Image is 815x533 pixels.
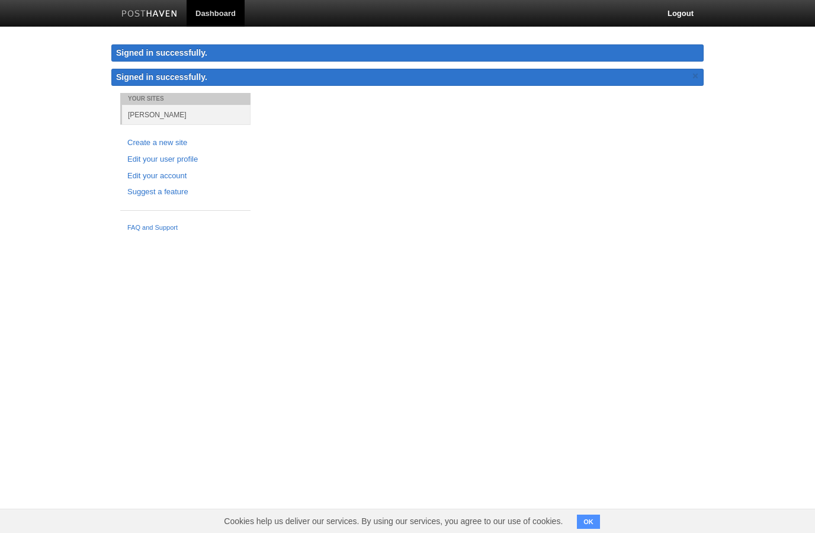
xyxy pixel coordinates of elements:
[127,223,243,233] a: FAQ and Support
[127,186,243,198] a: Suggest a feature
[127,170,243,182] a: Edit your account
[120,93,251,105] li: Your Sites
[116,72,207,82] span: Signed in successfully.
[577,515,600,529] button: OK
[690,69,701,84] a: ×
[212,509,575,533] span: Cookies help us deliver our services. By using our services, you agree to our use of cookies.
[127,137,243,149] a: Create a new site
[111,44,704,62] div: Signed in successfully.
[121,10,178,19] img: Posthaven-bar
[127,153,243,166] a: Edit your user profile
[122,105,251,124] a: [PERSON_NAME]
